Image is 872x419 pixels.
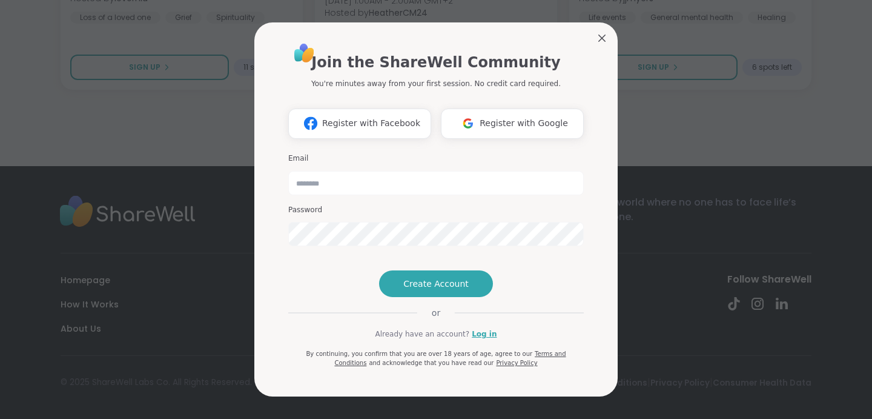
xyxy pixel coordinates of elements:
[322,117,420,130] span: Register with Facebook
[480,117,568,130] span: Register with Google
[457,112,480,135] img: ShareWell Logomark
[496,360,537,366] a: Privacy Policy
[288,109,431,139] button: Register with Facebook
[375,329,469,340] span: Already have an account?
[288,205,584,215] h3: Password
[299,112,322,135] img: ShareWell Logomark
[291,39,318,67] img: ShareWell Logo
[379,270,493,297] button: Create Account
[311,78,561,89] p: You're minutes away from your first session. No credit card required.
[334,350,566,366] a: Terms and Conditions
[311,52,560,73] h1: Join the ShareWell Community
[403,278,469,290] span: Create Account
[417,307,455,319] span: or
[306,350,532,357] span: By continuing, you confirm that you are over 18 years of age, agree to our
[472,329,497,340] a: Log in
[288,153,584,164] h3: Email
[369,360,494,366] span: and acknowledge that you have read our
[441,109,584,139] button: Register with Google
